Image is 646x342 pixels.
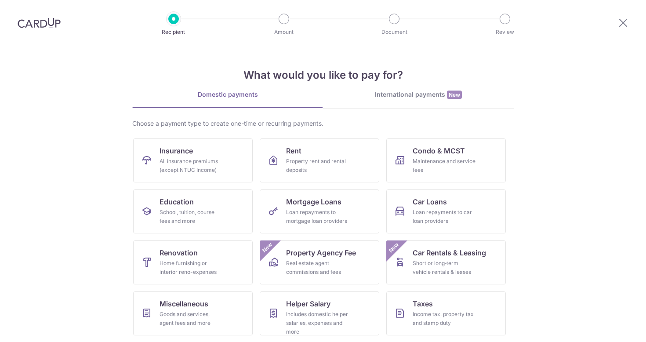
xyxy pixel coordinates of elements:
p: Recipient [141,28,206,36]
div: Short or long‑term vehicle rentals & leases [413,259,476,277]
span: Car Rentals & Leasing [413,247,486,258]
img: CardUp [18,18,61,28]
div: International payments [323,90,514,99]
span: Education [160,196,194,207]
span: New [387,240,401,255]
div: Income tax, property tax and stamp duty [413,310,476,327]
p: Amount [251,28,316,36]
a: Property Agency FeeReal estate agent commissions and feesNew [260,240,379,284]
a: RenovationHome furnishing or interior reno-expenses [133,240,253,284]
div: All insurance premiums (except NTUC Income) [160,157,223,175]
span: Rent [286,146,301,156]
a: RentProperty rent and rental deposits [260,138,379,182]
h4: What would you like to pay for? [132,67,514,83]
span: Condo & MCST [413,146,465,156]
div: School, tuition, course fees and more [160,208,223,226]
span: Miscellaneous [160,298,208,309]
span: New [260,240,275,255]
div: Goods and services, agent fees and more [160,310,223,327]
p: Document [362,28,427,36]
span: Mortgage Loans [286,196,341,207]
span: Helper Salary [286,298,330,309]
a: InsuranceAll insurance premiums (except NTUC Income) [133,138,253,182]
span: New [447,91,462,99]
span: Taxes [413,298,433,309]
div: Home furnishing or interior reno-expenses [160,259,223,277]
a: Car Rentals & LeasingShort or long‑term vehicle rentals & leasesNew [386,240,506,284]
div: Real estate agent commissions and fees [286,259,349,277]
div: Domestic payments [132,90,323,99]
span: Renovation [160,247,198,258]
div: Choose a payment type to create one-time or recurring payments. [132,119,514,128]
div: Loan repayments to car loan providers [413,208,476,226]
a: Helper SalaryIncludes domestic helper salaries, expenses and more [260,291,379,335]
a: EducationSchool, tuition, course fees and more [133,189,253,233]
a: Car LoansLoan repayments to car loan providers [386,189,506,233]
span: Car Loans [413,196,447,207]
div: Loan repayments to mortgage loan providers [286,208,349,226]
div: Maintenance and service fees [413,157,476,175]
a: Condo & MCSTMaintenance and service fees [386,138,506,182]
a: MiscellaneousGoods and services, agent fees and more [133,291,253,335]
span: Insurance [160,146,193,156]
div: Includes domestic helper salaries, expenses and more [286,310,349,336]
span: Property Agency Fee [286,247,356,258]
a: Mortgage LoansLoan repayments to mortgage loan providers [260,189,379,233]
div: Property rent and rental deposits [286,157,349,175]
p: Review [472,28,537,36]
a: TaxesIncome tax, property tax and stamp duty [386,291,506,335]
